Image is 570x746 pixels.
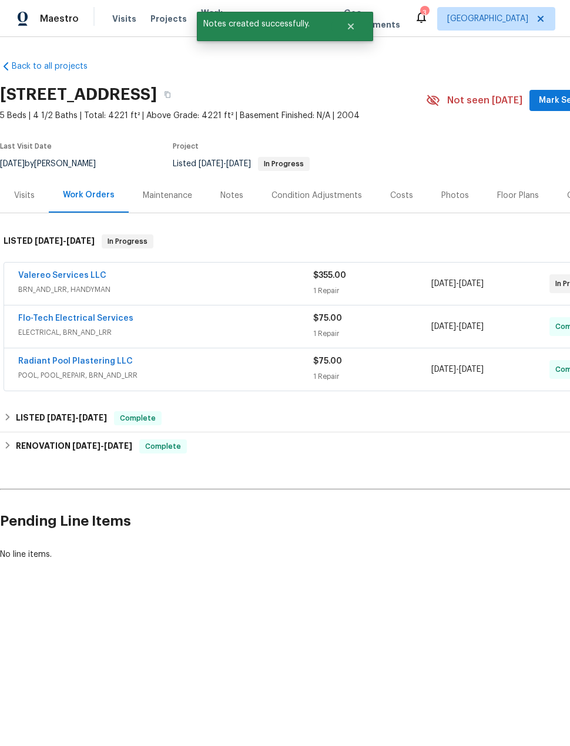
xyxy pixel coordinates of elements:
div: Work Orders [63,189,115,201]
span: POOL, POOL_REPAIR, BRN_AND_LRR [18,369,313,381]
div: 1 Repair [313,285,431,297]
span: $75.00 [313,357,342,365]
span: [DATE] [79,414,107,422]
span: [DATE] [199,160,223,168]
div: 1 Repair [313,371,431,382]
span: Notes created successfully. [197,12,331,36]
span: Complete [115,412,160,424]
div: Photos [441,190,469,201]
div: Floor Plans [497,190,539,201]
span: [DATE] [431,322,456,331]
span: - [199,160,251,168]
span: [DATE] [72,442,100,450]
span: [DATE] [47,414,75,422]
h6: RENOVATION [16,439,132,453]
span: $355.00 [313,271,346,280]
span: Not seen [DATE] [447,95,522,106]
a: Radiant Pool Plastering LLC [18,357,133,365]
span: [DATE] [66,237,95,245]
span: [DATE] [104,442,132,450]
div: Maintenance [143,190,192,201]
a: Flo-Tech Electrical Services [18,314,133,322]
span: - [72,442,132,450]
span: [DATE] [459,365,484,374]
span: - [47,414,107,422]
span: [DATE] [431,365,456,374]
div: 3 [420,7,428,19]
span: - [431,321,484,332]
span: Listed [173,160,310,168]
button: Copy Address [157,84,178,105]
span: Visits [112,13,136,25]
div: Notes [220,190,243,201]
span: [GEOGRAPHIC_DATA] [447,13,528,25]
span: [DATE] [459,280,484,288]
span: In Progress [103,236,152,247]
span: Maestro [40,13,79,25]
span: [DATE] [459,322,484,331]
div: Visits [14,190,35,201]
span: - [35,237,95,245]
span: Complete [140,441,186,452]
span: ELECTRICAL, BRN_AND_LRR [18,327,313,338]
span: Work Orders [201,7,231,31]
span: In Progress [259,160,309,167]
button: Close [331,15,370,38]
span: [DATE] [431,280,456,288]
div: Condition Adjustments [271,190,362,201]
a: Valereo Services LLC [18,271,106,280]
span: Projects [150,13,187,25]
span: Geo Assignments [344,7,400,31]
h6: LISTED [16,411,107,425]
span: - [431,278,484,290]
span: Project [173,143,199,150]
div: Costs [390,190,413,201]
span: $75.00 [313,314,342,322]
span: BRN_AND_LRR, HANDYMAN [18,284,313,295]
span: - [431,364,484,375]
span: [DATE] [35,237,63,245]
h6: LISTED [4,234,95,248]
span: [DATE] [226,160,251,168]
div: 1 Repair [313,328,431,340]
